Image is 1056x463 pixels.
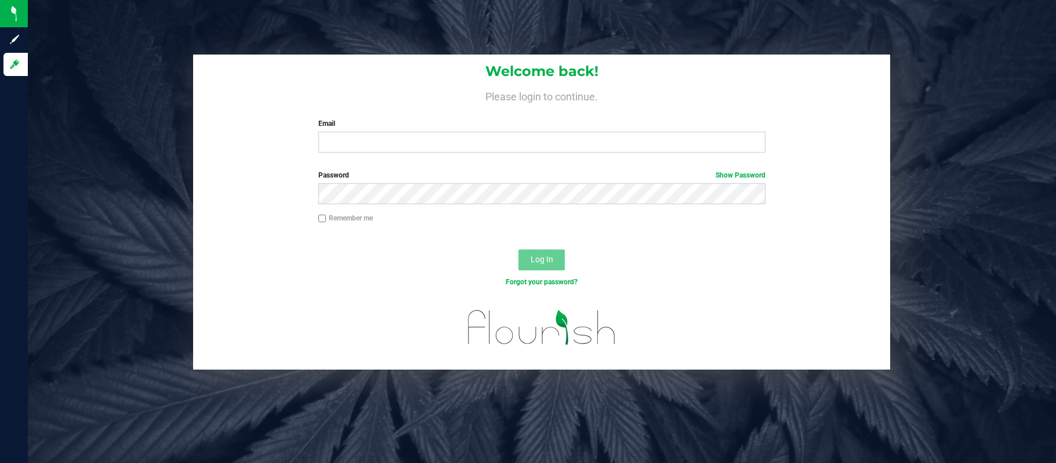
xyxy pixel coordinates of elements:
a: Forgot your password? [506,278,578,286]
a: Show Password [716,171,765,179]
img: flourish_logo.svg [455,299,629,356]
span: Password [318,171,349,179]
inline-svg: Log in [9,59,20,70]
label: Email [318,118,765,129]
label: Remember me [318,213,373,223]
span: Log In [531,255,553,264]
button: Log In [518,249,565,270]
inline-svg: Sign up [9,34,20,45]
h4: Please login to continue. [193,88,890,102]
input: Remember me [318,215,326,223]
h1: Welcome back! [193,64,890,79]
